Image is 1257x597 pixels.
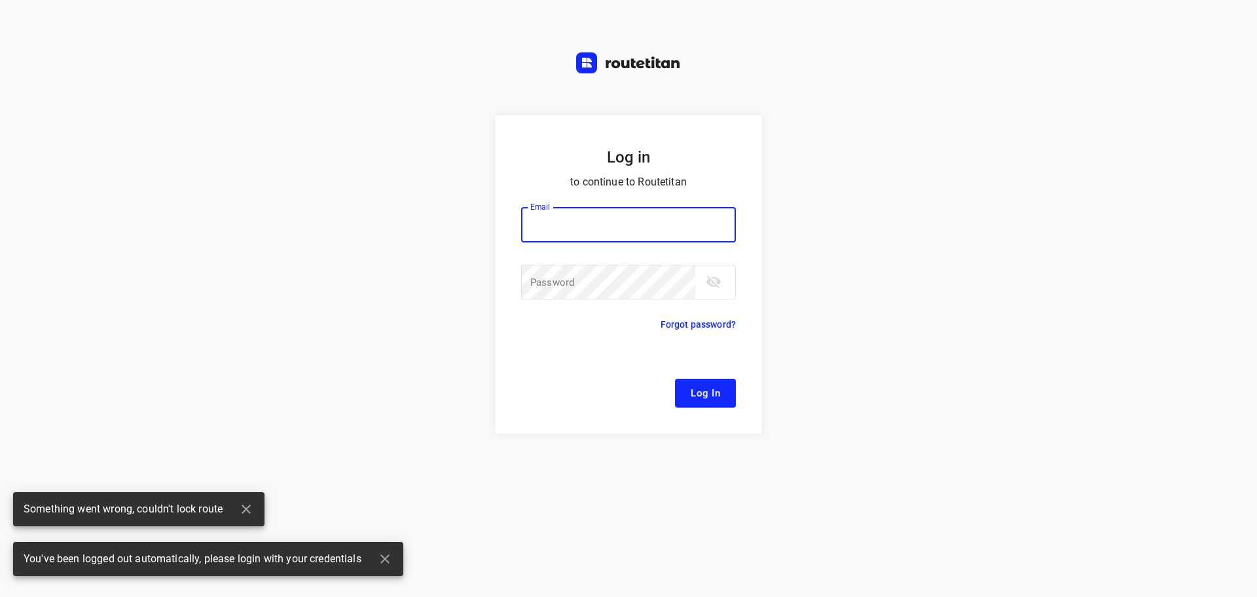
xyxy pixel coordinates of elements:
[675,379,736,408] button: Log In
[24,552,361,567] span: You've been logged out automatically, please login with your credentials
[521,147,736,168] h5: Log in
[661,317,736,332] p: Forgot password?
[576,52,681,73] img: Routetitan
[24,502,223,517] span: Something went wrong, couldn't lock route
[701,269,727,295] button: toggle password visibility
[691,385,720,402] span: Log In
[521,173,736,191] p: to continue to Routetitan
